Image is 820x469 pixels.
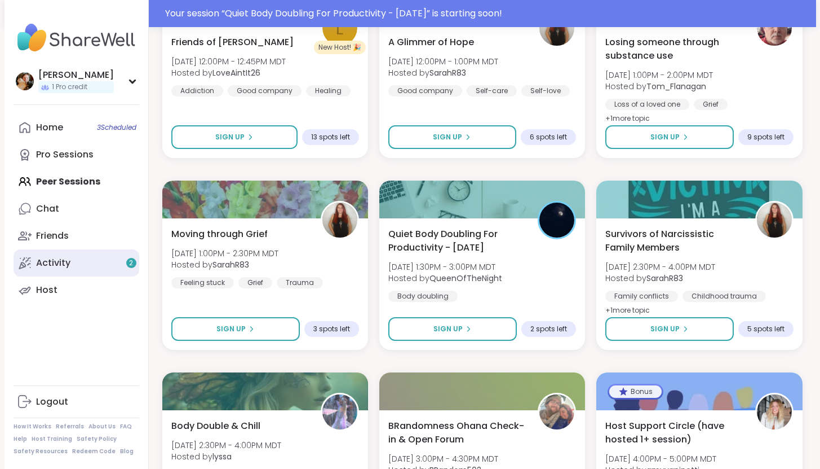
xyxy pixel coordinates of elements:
[433,324,463,334] span: Sign Up
[605,453,716,464] span: [DATE] 4:00PM - 5:00PM MDT
[467,85,517,97] div: Self-care
[650,132,680,142] span: Sign Up
[38,69,114,81] div: [PERSON_NAME]
[14,195,139,222] a: Chat
[388,85,462,97] div: Good company
[238,277,272,288] div: Grief
[36,257,70,269] div: Activity
[757,11,792,46] img: Tom_Flanagan
[120,423,132,431] a: FAQ
[36,284,57,296] div: Host
[14,141,139,168] a: Pro Sessions
[120,448,134,455] a: Blog
[605,69,713,81] span: [DATE] 1:00PM - 2:00PM MDT
[605,317,733,341] button: Sign Up
[646,81,706,92] b: Tom_Flanagan
[32,435,72,443] a: Host Training
[212,259,249,270] b: SarahR83
[757,203,792,238] img: SarahR83
[388,125,516,149] button: Sign Up
[747,133,784,142] span: 9 spots left
[433,132,462,142] span: Sign Up
[14,435,27,443] a: Help
[52,82,87,92] span: 1 Pro credit
[165,7,809,20] div: Your session “ Quiet Body Doubling For Productivity - [DATE] ” is starting soon!
[36,148,94,161] div: Pro Sessions
[129,258,133,268] span: 2
[77,435,117,443] a: Safety Policy
[605,419,742,446] span: Host Support Circle (have hosted 1+ session)
[171,317,300,341] button: Sign Up
[36,230,69,242] div: Friends
[14,448,68,455] a: Safety Resources
[605,273,715,284] span: Hosted by
[36,396,68,408] div: Logout
[171,451,281,462] span: Hosted by
[388,67,498,78] span: Hosted by
[171,259,278,270] span: Hosted by
[605,125,733,149] button: Sign Up
[605,81,713,92] span: Hosted by
[14,423,51,431] a: How It Works
[521,85,570,97] div: Self-love
[539,395,574,429] img: BRandom502
[336,15,343,42] span: L
[36,121,63,134] div: Home
[314,41,366,54] div: New Host! 🎉
[171,248,278,259] span: [DATE] 1:00PM - 2:30PM MDT
[14,18,139,58] img: ShareWell Nav Logo
[88,423,116,431] a: About Us
[388,56,498,67] span: [DATE] 12:00PM - 1:00PM MDT
[605,227,742,255] span: Survivors of Narcissistic Family Members
[212,451,232,462] b: lyssa
[388,453,498,464] span: [DATE] 3:00PM - 4:30PM MDT
[757,395,792,429] img: amyvaninetti
[682,291,766,302] div: Childhood trauma
[530,133,567,142] span: 6 spots left
[215,132,245,142] span: Sign Up
[388,291,458,302] div: Body doubling
[228,85,302,97] div: Good company
[388,36,474,49] span: A Glimmer of Hope
[530,325,567,334] span: 2 spots left
[171,440,281,451] span: [DATE] 2:30PM - 4:00PM MDT
[306,85,351,97] div: Healing
[72,448,116,455] a: Redeem Code
[429,67,466,78] b: SarahR83
[605,36,742,63] span: Losing someone through substance use
[171,419,260,433] span: Body Double & Chill
[216,324,246,334] span: Sign Up
[646,273,683,284] b: SarahR83
[388,261,502,273] span: [DATE] 1:30PM - 3:00PM MDT
[14,277,139,304] a: Host
[14,222,139,249] a: Friends
[388,317,517,341] button: Sign Up
[171,227,268,241] span: Moving through Grief
[311,133,350,142] span: 13 spots left
[212,67,260,78] b: LoveAintIt26
[171,67,286,78] span: Hosted by
[56,423,84,431] a: Referrals
[322,395,357,429] img: lyssa
[171,125,298,149] button: Sign Up
[609,385,662,398] div: Bonus
[277,277,323,288] div: Trauma
[388,227,525,255] span: Quiet Body Doubling For Productivity - [DATE]
[171,85,223,97] div: Addiction
[429,273,502,284] b: QueenOfTheNight
[388,273,502,284] span: Hosted by
[747,325,784,334] span: 5 spots left
[14,388,139,415] a: Logout
[97,123,136,132] span: 3 Scheduled
[605,291,678,302] div: Family conflicts
[650,324,680,334] span: Sign Up
[171,56,286,67] span: [DATE] 12:00PM - 12:45PM MDT
[313,325,350,334] span: 3 spots left
[36,203,59,215] div: Chat
[171,36,294,49] span: Friends of [PERSON_NAME]
[322,203,357,238] img: SarahR83
[14,114,139,141] a: Home3Scheduled
[388,419,525,446] span: BRandomness Ohana Check-in & Open Forum
[16,72,34,90] img: LuAnn
[539,11,574,46] img: SarahR83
